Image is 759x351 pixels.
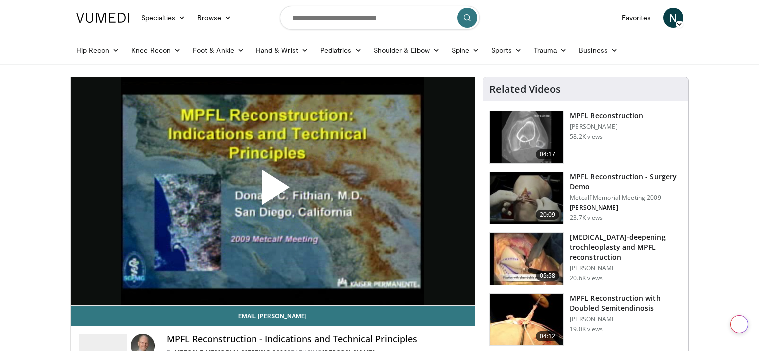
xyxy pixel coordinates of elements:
[570,264,682,272] p: [PERSON_NAME]
[125,40,187,60] a: Knee Recon
[489,293,682,346] a: 04:12 MPFL Reconstruction with Doubled Semitendinosis [PERSON_NAME] 19.0K views
[314,40,368,60] a: Pediatrics
[446,40,485,60] a: Spine
[570,123,643,131] p: [PERSON_NAME]
[167,334,467,345] h4: MPFL Reconstruction - Indications and Technical Principles
[536,149,560,159] span: 04:17
[250,40,314,60] a: Hand & Wrist
[570,232,682,262] h3: [MEDICAL_DATA]-deepening trochleoplasty and MPFL reconstruction
[570,204,682,212] p: [PERSON_NAME]
[536,271,560,281] span: 05:58
[485,40,528,60] a: Sports
[570,214,603,222] p: 23.7K views
[489,232,682,285] a: 05:58 [MEDICAL_DATA]-deepening trochleoplasty and MPFL reconstruction [PERSON_NAME] 20.6K views
[76,13,129,23] img: VuMedi Logo
[616,8,657,28] a: Favorites
[191,8,237,28] a: Browse
[490,233,563,285] img: XzOTlMlQSGUnbGTX4xMDoxOjB1O8AjAz_1.150x105_q85_crop-smart_upscale.jpg
[489,111,682,164] a: 04:17 MPFL Reconstruction [PERSON_NAME] 58.2K views
[135,8,192,28] a: Specialties
[368,40,446,60] a: Shoulder & Elbow
[187,40,250,60] a: Foot & Ankle
[570,315,682,323] p: [PERSON_NAME]
[570,194,682,202] p: Metcalf Memorial Meeting 2009
[570,111,643,121] h3: MPFL Reconstruction
[570,274,603,282] p: 20.6K views
[71,77,475,306] video-js: Video Player
[536,210,560,220] span: 20:09
[489,172,682,225] a: 20:09 MPFL Reconstruction - Surgery Demo Metcalf Memorial Meeting 2009 [PERSON_NAME] 23.7K views
[570,293,682,313] h3: MPFL Reconstruction with Doubled Semitendinosis
[489,83,561,95] h4: Related Videos
[71,306,475,326] a: Email [PERSON_NAME]
[70,40,126,60] a: Hip Recon
[570,172,682,192] h3: MPFL Reconstruction - Surgery Demo
[490,294,563,346] img: 505043_3.png.150x105_q85_crop-smart_upscale.jpg
[570,325,603,333] p: 19.0K views
[490,111,563,163] img: 38434_0000_3.png.150x105_q85_crop-smart_upscale.jpg
[570,133,603,141] p: 58.2K views
[528,40,573,60] a: Trauma
[573,40,624,60] a: Business
[663,8,683,28] a: N
[490,172,563,224] img: aren_3.png.150x105_q85_crop-smart_upscale.jpg
[183,142,362,240] button: Play Video
[536,331,560,341] span: 04:12
[280,6,480,30] input: Search topics, interventions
